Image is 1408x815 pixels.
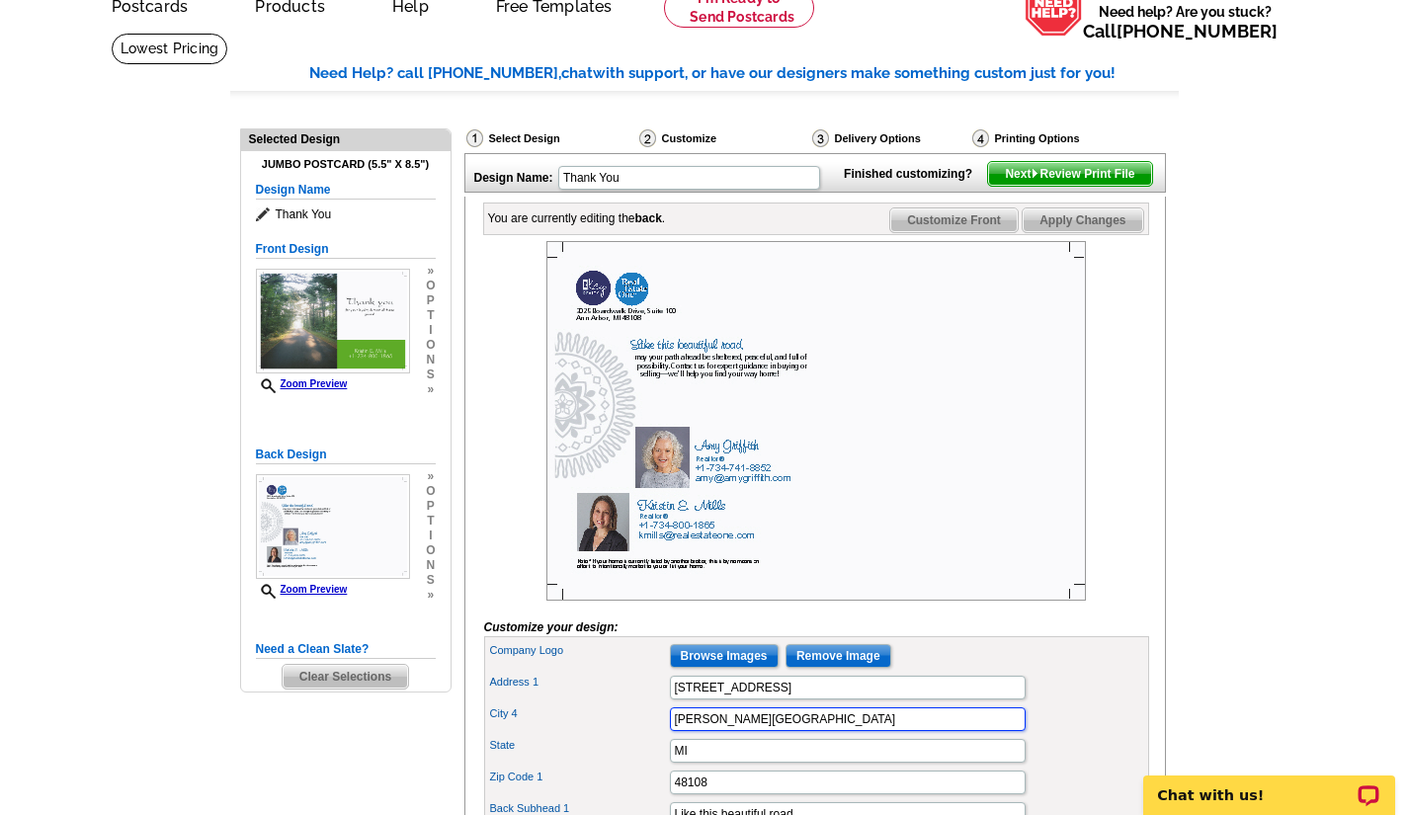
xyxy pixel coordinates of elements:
span: Next Review Print File [988,162,1151,186]
span: Clear Selections [283,665,408,689]
img: Printing Options & Summary [972,129,989,147]
span: Call [1083,21,1278,41]
span: p [426,499,435,514]
h5: Back Design [256,446,436,464]
strong: Finished customizing? [844,167,984,181]
a: Zoom Preview [256,584,348,595]
span: o [426,279,435,293]
span: o [426,543,435,558]
span: chat [561,64,593,82]
span: n [426,558,435,573]
img: Delivery Options [812,129,829,147]
label: Zip Code 1 [490,769,668,785]
div: Need Help? call [PHONE_NUMBER], with support, or have our designers make something custom just fo... [309,62,1179,85]
label: State [490,737,668,754]
span: » [426,588,435,603]
img: button-next-arrow-white.png [1031,169,1039,178]
h5: Design Name [256,181,436,200]
h5: Need a Clean Slate? [256,640,436,659]
span: Customize Front [890,208,1018,232]
span: i [426,529,435,543]
strong: Design Name: [474,171,553,185]
b: back [635,211,662,225]
div: Printing Options [970,128,1146,148]
iframe: LiveChat chat widget [1130,753,1408,815]
input: Remove Image [786,644,891,668]
span: Apply Changes [1023,208,1142,232]
div: You are currently editing the . [488,209,666,227]
span: s [426,573,435,588]
span: » [426,469,435,484]
img: Z18893652_00001_2.jpg [256,474,410,579]
div: Selected Design [241,129,451,148]
img: Select Design [466,129,483,147]
div: Select Design [464,128,637,153]
span: Need help? Are you stuck? [1083,2,1287,41]
span: s [426,367,435,382]
span: i [426,323,435,338]
label: Company Logo [490,642,668,659]
img: Z18893652_00001_1.jpg [256,269,410,373]
a: Zoom Preview [256,378,348,389]
label: City 4 [490,705,668,722]
span: p [426,293,435,308]
h4: Jumbo Postcard (5.5" x 8.5") [256,158,436,171]
span: t [426,308,435,323]
a: [PHONE_NUMBER] [1117,21,1278,41]
input: Browse Images [670,644,779,668]
span: » [426,264,435,279]
i: Customize your design: [484,620,619,634]
img: Z18893652_00001_2.jpg [546,241,1086,601]
h5: Front Design [256,240,436,259]
span: o [426,338,435,353]
span: » [426,382,435,397]
span: Thank You [256,204,436,224]
span: o [426,484,435,499]
span: n [426,353,435,367]
img: Customize [639,129,656,147]
div: Customize [637,128,810,153]
div: Delivery Options [810,128,970,148]
span: t [426,514,435,529]
label: Address 1 [490,674,668,691]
